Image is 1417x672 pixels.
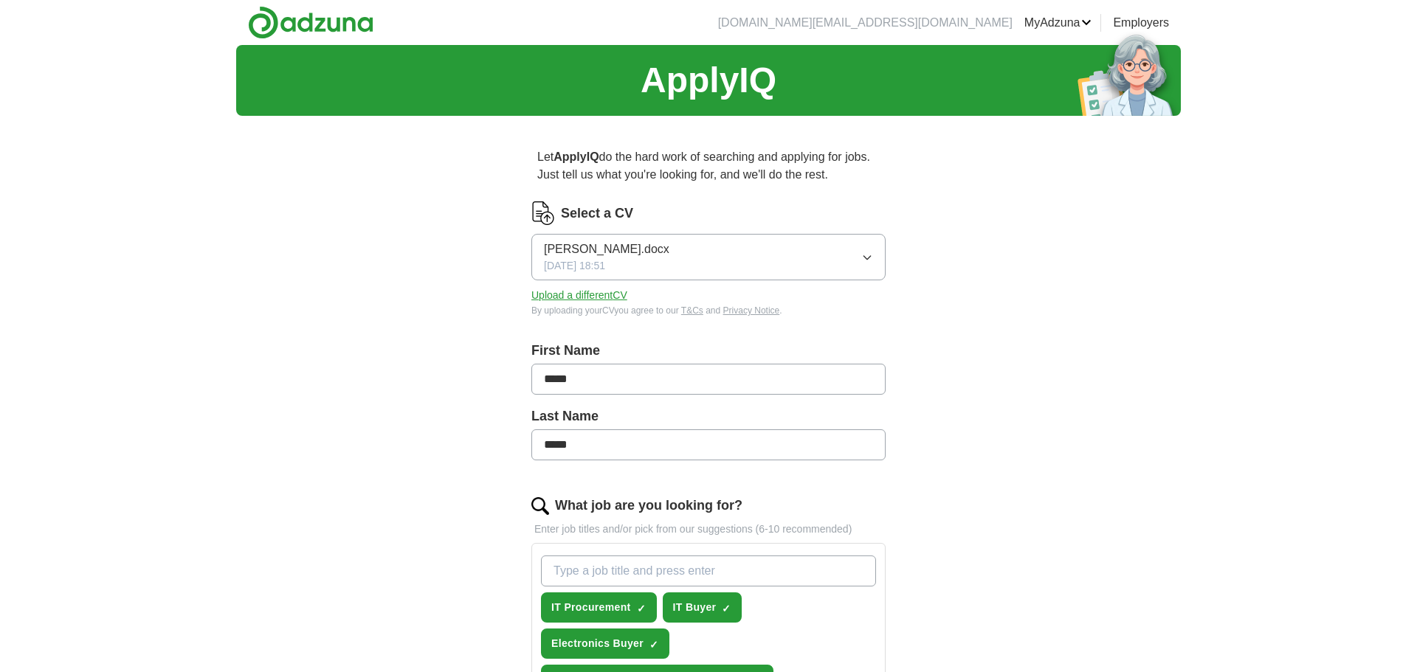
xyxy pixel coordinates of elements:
a: MyAdzuna [1024,14,1092,32]
h1: ApplyIQ [641,54,776,107]
span: Electronics Buyer [551,636,644,651]
li: [DOMAIN_NAME][EMAIL_ADDRESS][DOMAIN_NAME] [718,14,1013,32]
button: Upload a differentCV [531,288,627,303]
img: search.png [531,497,549,515]
span: IT Buyer [673,600,717,615]
label: Select a CV [561,204,633,224]
button: IT Buyer✓ [663,592,742,623]
a: Employers [1113,14,1169,32]
input: Type a job title and press enter [541,555,876,586]
label: Last Name [531,406,886,426]
span: IT Procurement [551,600,631,615]
span: ✓ [649,639,658,651]
p: Let do the hard work of searching and applying for jobs. Just tell us what you're looking for, an... [531,142,886,190]
span: ✓ [722,603,731,614]
a: T&Cs [681,305,703,316]
button: IT Procurement✓ [541,592,657,623]
span: [PERSON_NAME].docx [544,240,669,258]
button: Electronics Buyer✓ [541,628,669,659]
img: CV Icon [531,201,555,225]
label: First Name [531,341,886,361]
div: By uploading your CV you agree to our and . [531,304,886,317]
span: ✓ [637,603,646,614]
button: [PERSON_NAME].docx[DATE] 18:51 [531,234,886,280]
a: Privacy Notice [723,305,780,316]
p: Enter job titles and/or pick from our suggestions (6-10 recommended) [531,522,886,537]
label: What job are you looking for? [555,496,742,516]
strong: ApplyIQ [554,150,599,163]
span: [DATE] 18:51 [544,258,605,274]
img: Adzuna logo [248,6,373,39]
